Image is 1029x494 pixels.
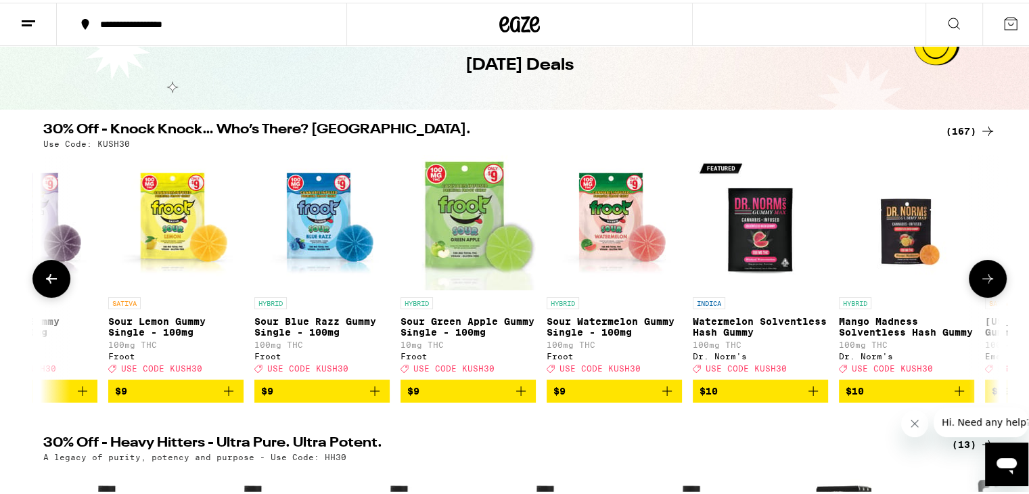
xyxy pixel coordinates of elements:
p: Mango Madness Solventless Hash Gummy [839,313,974,335]
p: 100mg THC [254,338,390,346]
div: Froot [401,349,536,358]
span: $9 [407,383,419,394]
p: 100mg THC [839,338,974,346]
div: Froot [547,349,682,358]
p: HYBRID [401,294,433,307]
div: Froot [108,349,244,358]
h1: [DATE] Deals [465,51,574,74]
div: Dr. Norm's [693,349,828,358]
a: Open page for Watermelon Solventless Hash Gummy from Dr. Norm's [693,152,828,377]
button: Add to bag [254,377,390,400]
a: Open page for Sour Green Apple Gummy Single - 100mg from Froot [401,152,536,377]
button: Add to bag [547,377,682,400]
button: Add to bag [108,377,244,400]
span: $9 [115,383,127,394]
img: Dr. Norm's - Mango Madness Solventless Hash Gummy [839,152,974,288]
p: 100mg THC [108,338,244,346]
a: Open page for Mango Madness Solventless Hash Gummy from Dr. Norm's [839,152,974,377]
p: 100mg THC [693,338,828,346]
img: Froot - Sour Green Apple Gummy Single - 100mg [401,152,536,288]
h2: 30% Off - Heavy Hitters - Ultra Pure. Ultra Potent. [43,434,930,450]
p: HYBRID [547,294,579,307]
button: Add to bag [401,377,536,400]
button: Add to bag [693,377,828,400]
a: Open page for Sour Blue Razz Gummy Single - 100mg from Froot [254,152,390,377]
span: $10 [846,383,864,394]
span: $10 [992,383,1010,394]
span: USE CODE KUSH30 [413,361,495,370]
span: USE CODE KUSH30 [852,361,933,370]
span: $9 [261,383,273,394]
p: 100mg THC [547,338,682,346]
h2: 30% Off - Knock Knock… Who’s There? [GEOGRAPHIC_DATA]. [43,120,930,137]
a: Open page for Sour Lemon Gummy Single - 100mg from Froot [108,152,244,377]
div: Dr. Norm's [839,349,974,358]
p: INDICA [693,294,725,307]
p: SATIVA [108,294,141,307]
iframe: Button to launch messaging window [985,440,1028,483]
img: Froot - Sour Lemon Gummy Single - 100mg [108,152,244,288]
p: HYBRID [839,294,871,307]
p: A legacy of purity, potency and purpose - Use Code: HH30 [43,450,346,459]
iframe: Message from company [934,405,1028,434]
p: Sour Lemon Gummy Single - 100mg [108,313,244,335]
img: Froot - Sour Blue Razz Gummy Single - 100mg [254,152,390,288]
p: Watermelon Solventless Hash Gummy [693,313,828,335]
p: SATIVA [985,294,1017,307]
span: $9 [553,383,566,394]
p: Sour Green Apple Gummy Single - 100mg [401,313,536,335]
p: HYBRID [254,294,287,307]
a: (13) [952,434,996,450]
p: Sour Watermelon Gummy Single - 100mg [547,313,682,335]
p: 10mg THC [401,338,536,346]
button: Add to bag [839,377,974,400]
a: (167) [946,120,996,137]
p: Sour Blue Razz Gummy Single - 100mg [254,313,390,335]
p: Use Code: KUSH30 [43,137,130,145]
div: Froot [254,349,390,358]
span: USE CODE KUSH30 [267,361,348,370]
span: USE CODE KUSH30 [121,361,202,370]
span: USE CODE KUSH30 [706,361,787,370]
iframe: Close message [901,407,928,434]
span: USE CODE KUSH30 [559,361,641,370]
img: Dr. Norm's - Watermelon Solventless Hash Gummy [693,152,828,288]
a: Open page for Sour Watermelon Gummy Single - 100mg from Froot [547,152,682,377]
span: $10 [700,383,718,394]
span: Hi. Need any help? [8,9,97,20]
img: Froot - Sour Watermelon Gummy Single - 100mg [547,152,682,288]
